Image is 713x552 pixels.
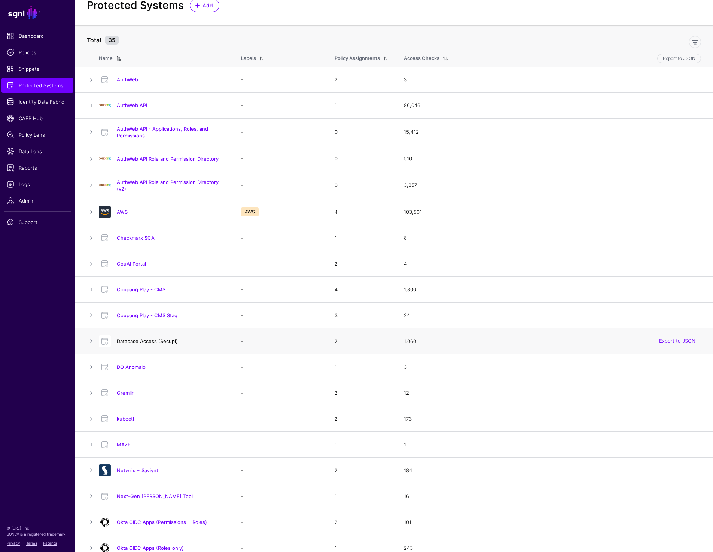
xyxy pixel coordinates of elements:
div: 4 [404,260,701,268]
span: Reports [7,164,68,172]
span: Snippets [7,65,68,73]
td: - [234,458,327,483]
a: AWS [117,209,128,215]
div: 103,501 [404,209,701,216]
div: Name [99,55,113,62]
a: Policy Lens [1,127,73,142]
a: Database Access (Secupi) [117,338,178,344]
td: - [234,509,327,535]
a: Terms [26,541,37,545]
a: Policies [1,45,73,60]
img: svg+xml;base64,PHN2ZyBpZD0iTG9nbyIgeG1sbnM9Imh0dHA6Ly93d3cudzMub3JnLzIwMDAvc3ZnIiB3aWR0aD0iMTIxLj... [99,100,111,112]
img: svg+xml;base64,PHN2ZyB3aWR0aD0iNjQiIGhlaWdodD0iNjQiIHZpZXdCb3g9IjAgMCA2NCA2NCIgZmlsbD0ibm9uZSIgeG... [99,206,111,218]
span: Dashboard [7,32,68,40]
td: 1 [327,432,396,458]
a: kubectl [117,416,134,422]
div: 8 [404,234,701,242]
a: Data Lens [1,144,73,159]
div: 1,060 [404,338,701,345]
td: 4 [327,277,396,303]
div: Access Checks [404,55,439,62]
a: AuthWeb API [117,102,147,108]
a: AuthWeb API Role and Permission Directory (v2) [117,179,219,192]
td: - [234,354,327,380]
a: AuthWeb [117,76,138,82]
td: - [234,172,327,199]
img: svg+xml;base64,PHN2ZyBpZD0iTG9nbyIgeG1sbnM9Imh0dHA6Ly93d3cudzMub3JnLzIwMDAvc3ZnIiB3aWR0aD0iMTIxLj... [99,153,111,165]
img: svg+xml;base64,PD94bWwgdmVyc2lvbj0iMS4wIiBlbmNvZGluZz0iVVRGLTgiIHN0YW5kYWxvbmU9Im5vIj8+CjwhLS0gQ3... [99,179,111,191]
div: 15,412 [404,128,701,136]
span: AWS [241,207,259,216]
a: Okta OIDC Apps (Permissions + Roles) [117,519,207,525]
p: SGNL® is a registered trademark [7,531,68,537]
td: - [234,251,327,277]
td: 1 [327,354,396,380]
td: 2 [327,458,396,483]
td: 1 [327,225,396,251]
div: 3,357 [404,182,701,189]
a: Snippets [1,61,73,76]
span: Policies [7,49,68,56]
td: 2 [327,67,396,92]
td: 1 [327,483,396,509]
span: CAEP Hub [7,115,68,122]
a: Checkmarx SCA [117,235,155,241]
span: Policy Lens [7,131,68,139]
td: - [234,406,327,432]
a: Coupang Play - CMS Stag [117,312,177,318]
a: AuthWeb API - Applications, Roles, and Permissions [117,126,208,139]
small: 35 [105,36,119,45]
a: Identity Data Fabric [1,94,73,109]
td: - [234,432,327,458]
td: 2 [327,251,396,277]
td: 0 [327,118,396,146]
td: - [234,225,327,251]
div: 184 [404,467,701,474]
a: CAEP Hub [1,111,73,126]
div: 516 [404,155,701,163]
a: Reports [1,160,73,175]
div: 243 [404,545,701,552]
td: 4 [327,199,396,225]
div: 86,046 [404,102,701,109]
td: 2 [327,406,396,432]
div: 3 [404,76,701,84]
span: Data Lens [7,148,68,155]
a: Netwrix + Saviynt [117,467,158,473]
div: 24 [404,312,701,319]
img: svg+xml;base64,PD94bWwgdmVyc2lvbj0iMS4wIiBlbmNvZGluZz0idXRmLTgiPz4KPCEtLSBHZW5lcmF0b3I6IEFkb2JlIE... [99,464,111,476]
span: Support [7,218,68,226]
a: Logs [1,177,73,192]
td: - [234,328,327,354]
td: - [234,92,327,118]
td: 0 [327,146,396,172]
span: Logs [7,181,68,188]
td: - [234,380,327,406]
td: - [234,67,327,92]
div: 101 [404,519,701,526]
div: 16 [404,493,701,500]
td: - [234,303,327,328]
a: Next-Gen [PERSON_NAME] Tool [117,493,193,499]
span: Identity Data Fabric [7,98,68,106]
a: Export to JSON [659,338,695,344]
div: 12 [404,389,701,397]
a: Coupang Play - CMS [117,286,165,292]
button: Export to JSON [657,54,701,63]
td: 1 [327,92,396,118]
td: 0 [327,172,396,199]
a: Protected Systems [1,78,73,93]
td: - [234,118,327,146]
td: 2 [327,328,396,354]
span: Add [202,1,214,9]
td: - [234,483,327,509]
a: Admin [1,193,73,208]
div: Labels [241,55,256,62]
div: Policy Assignments [335,55,380,62]
div: 3 [404,364,701,371]
p: © [URL], Inc [7,525,68,531]
a: MAZE [117,442,131,448]
img: svg+xml;base64,PHN2ZyB3aWR0aD0iNjQiIGhlaWdodD0iNjQiIHZpZXdCb3g9IjAgMCA2NCA2NCIgZmlsbD0ibm9uZSIgeG... [99,516,111,528]
td: - [234,146,327,172]
a: SGNL [4,4,70,21]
